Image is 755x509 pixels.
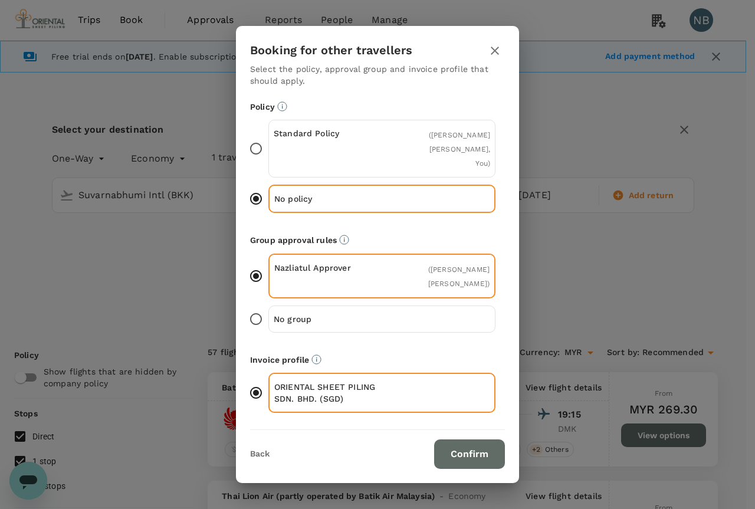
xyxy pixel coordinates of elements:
[429,131,490,168] span: ( [PERSON_NAME] [PERSON_NAME], You )
[250,449,270,459] button: Back
[250,354,505,366] p: Invoice profile
[250,63,505,87] p: Select the policy, approval group and invoice profile that should apply.
[250,44,412,57] h3: Booking for other travellers
[339,235,349,245] svg: Default approvers or custom approval rules (if available) are based on the user group.
[274,262,382,274] p: Nazliatul Approver
[274,381,382,405] p: ORIENTAL SHEET PILING SDN. BHD. (SGD)
[311,354,321,364] svg: The payment currency and company information are based on the selected invoice profile.
[274,127,382,139] p: Standard Policy
[277,101,287,111] svg: Booking restrictions are based on the selected travel policy.
[250,101,505,113] p: Policy
[250,234,505,246] p: Group approval rules
[428,265,490,288] span: ( [PERSON_NAME] [PERSON_NAME] )
[274,313,382,325] p: No group
[434,439,505,469] button: Confirm
[274,193,382,205] p: No policy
